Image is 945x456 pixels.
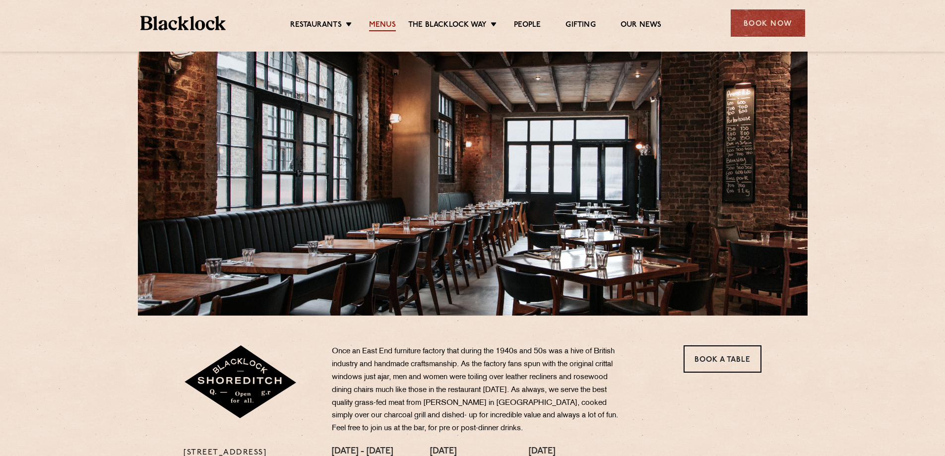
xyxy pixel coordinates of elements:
img: BL_Textured_Logo-footer-cropped.svg [140,16,226,30]
a: People [514,20,541,31]
a: Our News [621,20,662,31]
p: Once an East End furniture factory that during the 1940s and 50s was a hive of British industry a... [332,345,625,435]
a: Gifting [566,20,595,31]
a: Menus [369,20,396,31]
div: Book Now [731,9,805,37]
a: Book a Table [684,345,761,373]
img: Shoreditch-stamp-v2-default.svg [184,345,298,420]
a: Restaurants [290,20,342,31]
a: The Blacklock Way [408,20,487,31]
